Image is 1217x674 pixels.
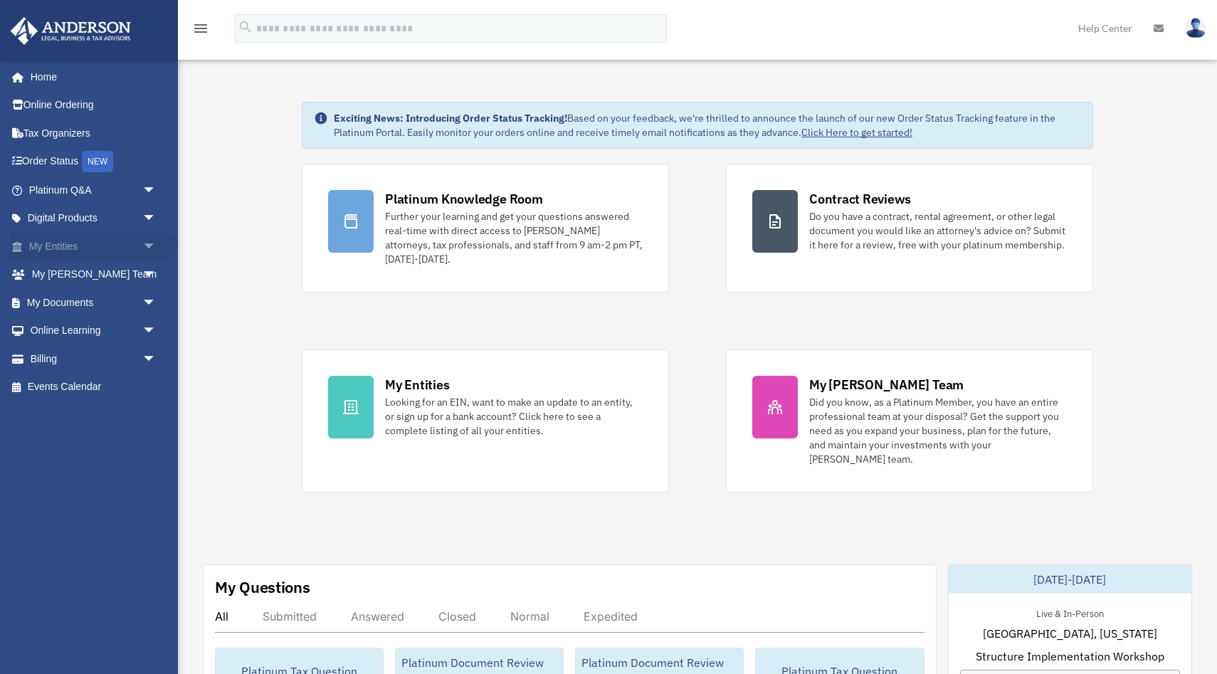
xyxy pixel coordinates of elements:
[238,19,253,35] i: search
[10,288,178,317] a: My Documentsarrow_drop_down
[809,395,1067,466] div: Did you know, as a Platinum Member, you have an entire professional team at your disposal? Get th...
[192,25,209,37] a: menu
[385,395,643,438] div: Looking for an EIN, want to make an update to an entity, or sign up for a bank account? Click her...
[142,344,171,374] span: arrow_drop_down
[263,609,317,623] div: Submitted
[385,209,643,266] div: Further your learning and get your questions answered real-time with direct access to [PERSON_NAM...
[1025,605,1115,620] div: Live & In-Person
[6,17,135,45] img: Anderson Advisors Platinum Portal
[334,112,567,125] strong: Exciting News: Introducing Order Status Tracking!
[10,373,178,401] a: Events Calendar
[351,609,404,623] div: Answered
[82,151,113,172] div: NEW
[385,376,449,394] div: My Entities
[726,349,1093,493] a: My [PERSON_NAME] Team Did you know, as a Platinum Member, you have an entire professional team at...
[215,576,310,598] div: My Questions
[801,126,912,139] a: Click Here to get started!
[192,20,209,37] i: menu
[385,190,543,208] div: Platinum Knowledge Room
[142,204,171,233] span: arrow_drop_down
[809,190,911,208] div: Contract Reviews
[215,609,228,623] div: All
[142,288,171,317] span: arrow_drop_down
[726,164,1093,293] a: Contract Reviews Do you have a contract, rental agreement, or other legal document you would like...
[10,176,178,204] a: Platinum Q&Aarrow_drop_down
[949,565,1192,594] div: [DATE]-[DATE]
[142,232,171,261] span: arrow_drop_down
[983,625,1157,642] span: [GEOGRAPHIC_DATA], [US_STATE]
[10,317,178,345] a: Online Learningarrow_drop_down
[1185,18,1206,38] img: User Pic
[976,648,1164,665] span: Structure Implementation Workshop
[142,176,171,205] span: arrow_drop_down
[809,209,1067,252] div: Do you have a contract, rental agreement, or other legal document you would like an attorney's ad...
[10,91,178,120] a: Online Ordering
[142,317,171,346] span: arrow_drop_down
[334,111,1081,139] div: Based on your feedback, we're thrilled to announce the launch of our new Order Status Tracking fe...
[10,147,178,177] a: Order StatusNEW
[510,609,549,623] div: Normal
[10,260,178,289] a: My [PERSON_NAME] Teamarrow_drop_down
[10,119,178,147] a: Tax Organizers
[584,609,638,623] div: Expedited
[10,344,178,373] a: Billingarrow_drop_down
[302,349,669,493] a: My Entities Looking for an EIN, want to make an update to an entity, or sign up for a bank accoun...
[10,63,171,91] a: Home
[302,164,669,293] a: Platinum Knowledge Room Further your learning and get your questions answered real-time with dire...
[809,376,964,394] div: My [PERSON_NAME] Team
[10,204,178,233] a: Digital Productsarrow_drop_down
[438,609,476,623] div: Closed
[10,232,178,260] a: My Entitiesarrow_drop_down
[142,260,171,290] span: arrow_drop_down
